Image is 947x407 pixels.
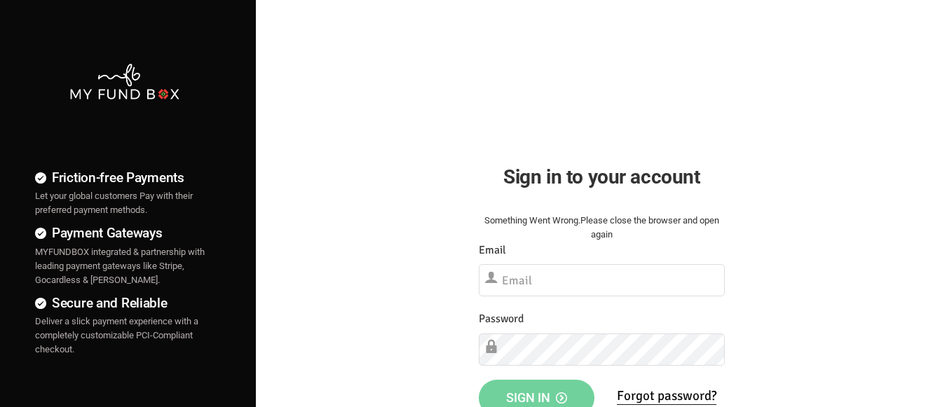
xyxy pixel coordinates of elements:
[35,191,193,215] span: Let your global customers Pay with their preferred payment methods.
[479,242,506,259] label: Email
[69,62,181,101] img: mfbwhite.png
[479,264,725,296] input: Email
[506,390,567,405] span: Sign in
[479,214,725,242] div: Something Went Wrong.Please close the browser and open again
[35,247,205,285] span: MYFUNDBOX integrated & partnership with leading payment gateways like Stripe, Gocardless & [PERSO...
[35,167,214,188] h4: Friction-free Payments
[479,310,524,328] label: Password
[479,162,725,192] h2: Sign in to your account
[35,223,214,243] h4: Payment Gateways
[35,316,198,354] span: Deliver a slick payment experience with a completely customizable PCI-Compliant checkout.
[35,293,214,313] h4: Secure and Reliable
[617,387,716,405] a: Forgot password?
